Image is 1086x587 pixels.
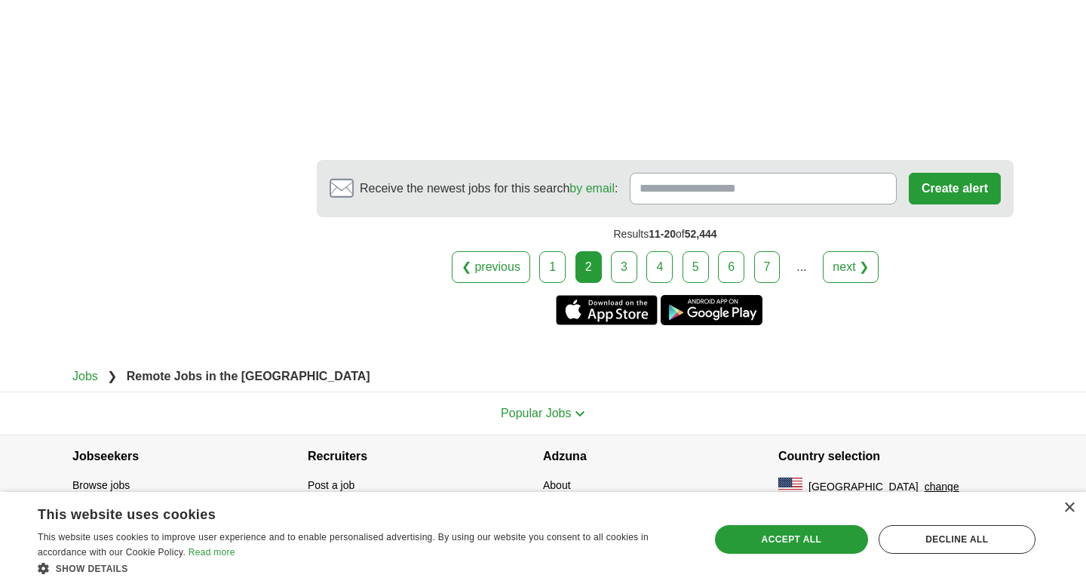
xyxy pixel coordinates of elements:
button: Create alert [909,173,1001,204]
a: by email [569,182,615,195]
a: 1 [539,251,566,283]
div: Decline all [879,525,1035,554]
a: ❮ previous [452,251,530,283]
span: [GEOGRAPHIC_DATA] [808,479,919,495]
a: 4 [646,251,673,283]
a: Browse jobs [72,479,130,491]
span: Show details [56,564,128,574]
a: 6 [718,251,744,283]
div: Accept all [715,525,868,554]
strong: Remote Jobs in the [GEOGRAPHIC_DATA] [127,370,370,383]
a: Read more, opens a new window [189,547,235,558]
a: 5 [683,251,709,283]
a: Get the Android app [661,295,762,325]
a: Jobs [72,370,98,383]
img: US flag [778,478,802,496]
span: This website uses cookies to improve user experience and to enable personalised advertising. By u... [38,532,649,558]
div: Results of [317,217,1014,251]
a: Get the iPhone app [556,295,658,325]
div: 2 [575,251,602,283]
span: 11-20 [649,228,676,240]
h4: Country selection [778,435,1014,478]
a: next ❯ [823,251,879,283]
div: ... [787,252,817,282]
span: 52,444 [685,228,717,240]
span: Popular Jobs [501,407,571,420]
div: Show details [38,561,690,576]
a: 7 [754,251,781,283]
a: About [543,479,571,491]
span: Receive the newest jobs for this search : [360,180,618,198]
img: toggle icon [575,410,585,417]
a: 3 [611,251,637,283]
button: change [925,479,959,495]
span: ❯ [107,370,117,383]
a: Post a job [308,479,354,491]
div: This website uses cookies [38,501,652,524]
div: Close [1063,502,1075,514]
